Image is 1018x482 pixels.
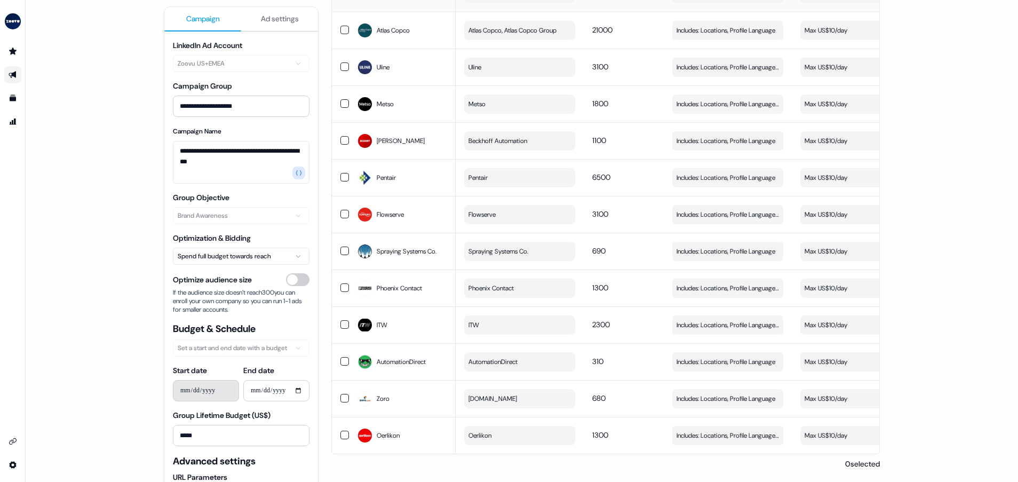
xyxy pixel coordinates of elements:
[173,322,309,335] span: Budget & Schedule
[800,205,911,224] button: Max US$10/day
[672,426,783,445] button: Includes: Locations, Profile Language, Job Functions
[468,283,514,294] span: Phoenix Contact
[800,131,911,151] button: Max US$10/day
[592,25,613,35] span: 21000
[592,62,608,72] span: 3100
[592,209,608,219] span: 3100
[468,393,517,404] span: [DOMAIN_NAME]
[677,136,775,146] span: Includes: Locations, Profile Language
[672,242,783,261] button: Includes: Locations, Profile Language
[243,366,274,375] label: End date
[468,99,486,109] span: Metso
[464,315,575,335] button: ITW
[464,279,575,298] button: Phoenix Contact
[468,25,556,36] span: Atlas Copco, Atlas Copco Group
[377,25,410,36] span: Atlas Copco
[173,455,309,468] span: Advanced settings
[4,90,21,107] a: Go to templates
[468,209,496,220] span: Flowserve
[672,131,783,151] button: Includes: Locations, Profile Language
[800,242,911,261] button: Max US$10/day
[672,279,783,298] button: Includes: Locations, Profile Language, Job Functions
[377,172,396,183] span: Pentair
[464,426,575,445] button: Oerlikon
[261,13,299,24] span: Ad settings
[377,246,436,257] span: Spraying Systems Co.
[377,283,422,294] span: Phoenix Contact
[377,62,389,73] span: Uline
[800,315,911,335] button: Max US$10/day
[173,233,251,243] label: Optimization & Bidding
[173,127,221,136] label: Campaign Name
[677,283,779,294] span: Includes: Locations, Profile Language, Job Functions
[464,352,575,372] button: AutomationDirect
[800,279,911,298] button: Max US$10/day
[677,430,779,441] span: Includes: Locations, Profile Language, Job Functions
[377,320,387,330] span: ITW
[592,320,610,329] span: 2300
[464,242,575,261] button: Spraying Systems Co.
[173,410,271,420] label: Group Lifetime Budget (US$)
[800,21,911,40] button: Max US$10/day
[4,43,21,60] a: Go to prospects
[672,58,783,77] button: Includes: Locations, Profile Language, Job Functions
[4,66,21,83] a: Go to outbound experience
[173,81,232,91] label: Campaign Group
[468,430,491,441] span: Oerlikon
[672,389,783,408] button: Includes: Locations, Profile Language
[800,168,911,187] button: Max US$10/day
[468,136,527,146] span: Beckhoff Automation
[672,315,783,335] button: Includes: Locations, Profile Language, Job Functions
[468,62,481,73] span: Uline
[186,13,220,24] span: Campaign
[677,25,775,36] span: Includes: Locations, Profile Language
[677,357,775,367] span: Includes: Locations, Profile Language
[592,430,608,440] span: 1300
[468,357,518,367] span: AutomationDirect
[672,21,783,40] button: Includes: Locations, Profile Language
[592,393,606,403] span: 680
[677,393,775,404] span: Includes: Locations, Profile Language
[173,288,309,314] span: If the audience size doesn’t reach 300 you can enroll your own company so you can run 1-1 ads for...
[677,209,779,220] span: Includes: Locations, Profile Language, Job Functions
[4,433,21,450] a: Go to integrations
[468,172,488,183] span: Pentair
[677,62,779,73] span: Includes: Locations, Profile Language, Job Functions
[677,320,779,330] span: Includes: Locations, Profile Language, Job Functions
[468,320,479,330] span: ITW
[677,99,779,109] span: Includes: Locations, Profile Language, Job Functions
[464,389,575,408] button: [DOMAIN_NAME]
[173,193,229,202] label: Group Objective
[677,246,775,257] span: Includes: Locations, Profile Language
[800,94,911,114] button: Max US$10/day
[173,274,252,285] span: Optimize audience size
[800,352,911,372] button: Max US$10/day
[800,426,911,445] button: Max US$10/day
[592,99,608,108] span: 1800
[4,113,21,130] a: Go to attribution
[592,246,606,256] span: 690
[592,283,608,293] span: 1300
[672,205,783,224] button: Includes: Locations, Profile Language, Job Functions
[464,131,575,151] button: Beckhoff Automation
[377,209,404,220] span: Flowserve
[800,58,911,77] button: Max US$10/day
[592,136,606,145] span: 1100
[464,58,575,77] button: Uline
[173,41,242,50] label: LinkedIn Ad Account
[468,246,528,257] span: Spraying Systems Co.
[377,393,389,404] span: Zoro
[377,99,394,109] span: Metso
[672,94,783,114] button: Includes: Locations, Profile Language, Job Functions
[672,168,783,187] button: Includes: Locations, Profile Language
[377,136,425,146] span: [PERSON_NAME]
[173,366,207,375] label: Start date
[464,205,575,224] button: Flowserve
[464,21,575,40] button: Atlas Copco, Atlas Copco Group
[592,357,603,366] span: 310
[377,357,426,367] span: AutomationDirect
[672,352,783,372] button: Includes: Locations, Profile Language
[800,389,911,408] button: Max US$10/day
[677,172,775,183] span: Includes: Locations, Profile Language
[4,456,21,473] a: Go to integrations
